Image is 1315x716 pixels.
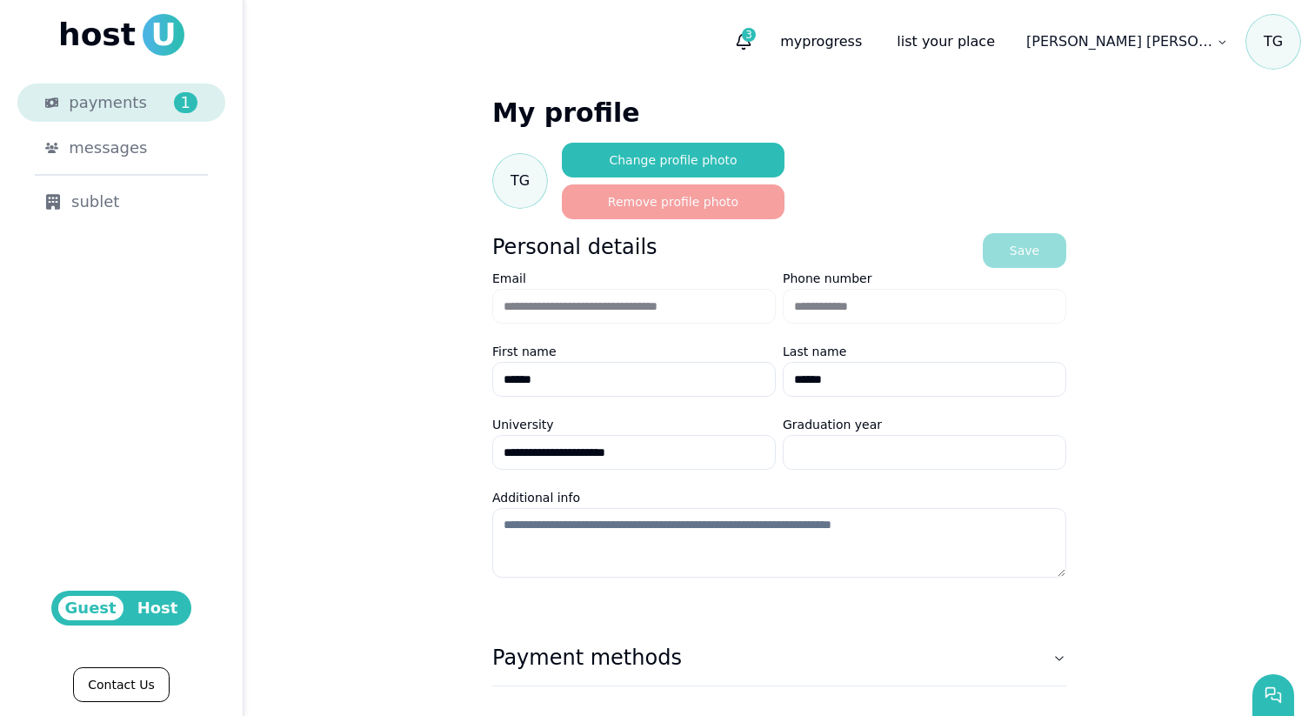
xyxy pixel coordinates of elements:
[492,271,526,285] label: Email
[130,596,185,620] span: Host
[492,233,657,268] h3: Personal details
[780,33,802,50] span: my
[17,84,225,122] a: payments1
[492,630,1066,686] button: Payment methods
[492,97,640,129] h2: My profile
[17,129,225,167] a: messages
[492,491,580,505] label: Additional info
[143,14,184,56] span: U
[783,271,871,285] label: Phone number
[1245,14,1301,70] span: T G
[58,17,136,52] span: host
[73,667,169,702] a: Contact Us
[17,183,225,221] a: sublet
[742,28,756,42] span: 3
[492,345,557,358] label: First name
[492,644,682,672] h3: Payment methods
[69,136,147,160] span: messages
[1245,14,1301,70] a: TG
[492,153,548,209] span: T G
[1016,24,1238,59] a: [PERSON_NAME] [PERSON_NAME]
[58,596,123,620] span: Guest
[562,143,784,177] button: Change profile photo
[783,418,882,432] label: Graduation year
[492,418,554,432] label: University
[45,190,197,214] div: sublet
[69,90,147,115] span: payments
[1026,31,1213,52] p: [PERSON_NAME] [PERSON_NAME]
[883,24,1009,59] a: list your place
[766,24,876,59] p: progress
[58,14,184,56] a: hostU
[174,92,197,113] span: 1
[783,345,846,358] label: Last name
[728,26,759,57] button: 3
